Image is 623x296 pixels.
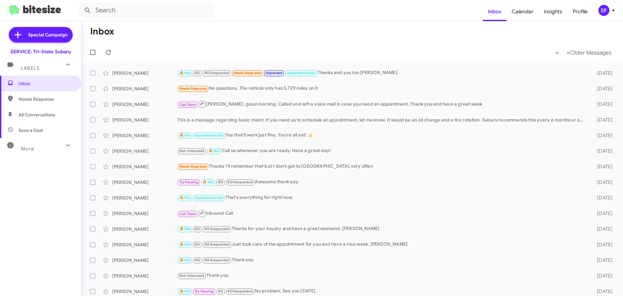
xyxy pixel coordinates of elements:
a: Calendar [507,2,539,21]
div: [PERSON_NAME] [112,117,177,123]
h1: Inbox [90,26,114,37]
span: Needs Response [179,86,207,91]
div: [DATE] [587,101,618,108]
div: [PERSON_NAME] [112,70,177,76]
button: Next [563,46,615,59]
div: This is a message regarding basic maint. If you need us to schedule an appointment, let me know. ... [177,117,587,123]
span: 🔥 Hot [179,133,190,137]
span: 🔥 Hot [209,149,220,153]
div: That's everything for right now. [177,194,587,201]
div: [PERSON_NAME] [112,226,177,232]
div: [PERSON_NAME] [112,101,177,108]
div: Awesome thank you [177,178,587,186]
span: 🔥 Hot [179,196,190,200]
div: [PERSON_NAME] [112,241,177,248]
div: [DATE] [587,163,618,170]
span: RO Responded [204,258,229,262]
div: [DATE] [587,241,618,248]
span: Important [266,71,283,75]
div: Inbound Call [177,209,587,217]
a: Special Campaign [9,27,73,43]
span: Appointment Set [287,71,315,75]
div: No questions. The vehicle only has 5,729 miles on it [177,85,587,92]
div: [DATE] [587,288,618,295]
button: EF [593,5,616,16]
span: Call Them [179,103,196,107]
span: RO [218,289,223,293]
span: RO [195,71,200,75]
span: Appointment Set [195,196,223,200]
span: RO [218,180,223,184]
span: « [556,48,559,57]
div: Thanks for your inquiry and have a great weekend. [PERSON_NAME] [177,225,587,233]
span: RO [195,242,200,247]
span: 🔥 Hot [179,227,190,231]
div: [PERSON_NAME] [112,257,177,264]
div: Thank you [177,272,587,279]
span: 🔥 Hot [179,289,190,293]
span: 🔥 Hot [179,258,190,262]
div: [PERSON_NAME] [112,85,177,92]
nav: Page navigation example [552,46,615,59]
div: [DATE] [587,179,618,186]
span: Try Pausing [195,289,214,293]
span: More [21,146,34,152]
span: All Conversations [18,111,55,118]
span: 🔥 Hot [202,180,214,184]
div: Thanks and you too [PERSON_NAME] [177,69,587,77]
div: [DATE] [587,132,618,139]
span: RO [195,258,200,262]
span: Needs Response [179,164,207,169]
span: 🔥 Hot [179,242,190,247]
div: [PERSON_NAME], good morning. Called and left a voice mail in case you need an appointment. Thank ... [177,100,587,108]
span: Try Pausing [179,180,198,184]
div: [PERSON_NAME] [112,148,177,154]
span: Appointment Set [195,133,223,137]
div: Thank you [177,256,587,264]
input: Search [79,3,215,18]
div: EF [598,5,609,16]
span: RO Responded [204,227,229,231]
div: [PERSON_NAME] [112,163,177,170]
div: Yes that'll work just fine. You're all set! 👍 [177,132,587,139]
div: [PERSON_NAME] [112,179,177,186]
div: [PERSON_NAME] [112,273,177,279]
span: RO Responded [204,242,229,247]
span: Older Messages [570,49,611,56]
a: Insights [539,2,568,21]
div: [PERSON_NAME] [112,195,177,201]
div: Just took care of the appointment for you and have a nice week. [PERSON_NAME] [177,241,587,248]
span: » [567,48,570,57]
div: [PERSON_NAME] [112,210,177,217]
span: RO [195,227,200,231]
div: [DATE] [587,148,618,154]
span: RO Responded [227,289,252,293]
div: [PERSON_NAME] [112,132,177,139]
div: No problem. See you [DATE]. [177,288,587,295]
span: 🔥 Hot [179,71,190,75]
span: Not-Interested [179,274,204,278]
div: Call us whenever you are ready. Have a great day! [177,147,587,155]
div: [DATE] [587,195,618,201]
span: Special Campaign [28,32,67,38]
span: RO Responded [204,71,229,75]
span: Needs Response [234,71,262,75]
div: Thanks I'll remember that but I don't get to [GEOGRAPHIC_DATA] very often [177,163,587,170]
div: [PERSON_NAME] [112,288,177,295]
a: Profile [568,2,593,21]
span: Labels [21,65,40,71]
span: Not-Interested [179,149,204,153]
div: SERVICE: Tri-State Subaru [10,48,71,55]
button: Previous [552,46,563,59]
a: Inbox [483,2,507,21]
div: [DATE] [587,70,618,76]
div: [DATE] [587,273,618,279]
span: Save a Deal [18,127,43,134]
span: RO Responded [227,180,252,184]
span: Call Them [179,212,196,216]
div: [DATE] [587,226,618,232]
